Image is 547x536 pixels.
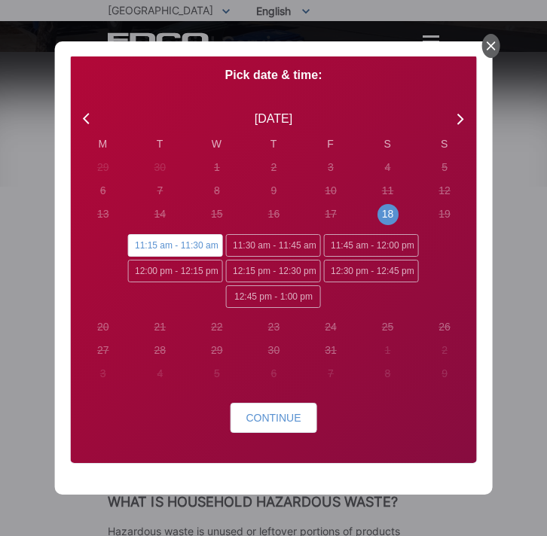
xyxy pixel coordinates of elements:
[442,160,448,175] div: 5
[211,343,223,358] div: 29
[71,67,477,84] p: Pick date & time:
[384,343,390,358] div: 1
[128,234,223,257] span: 11:15 am - 11:30 am
[267,343,280,358] div: 30
[416,136,473,152] div: S
[97,160,109,175] div: 29
[246,412,301,424] span: Continue
[154,319,166,335] div: 21
[270,160,277,175] div: 2
[97,343,109,358] div: 27
[188,136,246,152] div: W
[325,319,337,335] div: 24
[359,136,416,152] div: S
[245,136,302,152] div: T
[267,319,280,335] div: 23
[270,366,277,382] div: 6
[328,160,334,175] div: 3
[324,234,419,257] span: 11:45 am - 12:00 pm
[226,234,321,257] span: 11:30 am - 11:45 am
[214,366,220,382] div: 5
[384,160,390,175] div: 4
[211,319,223,335] div: 22
[384,366,390,382] div: 8
[154,343,166,358] div: 28
[226,260,321,282] span: 12:15 pm - 12:30 pm
[381,319,393,335] div: 25
[328,366,334,382] div: 7
[439,183,451,199] div: 12
[214,160,220,175] div: 1
[99,366,105,382] div: 3
[154,160,166,175] div: 30
[157,183,163,199] div: 7
[255,110,292,128] div: [DATE]
[324,260,419,282] span: 12:30 pm - 12:45 pm
[97,206,109,222] div: 13
[157,366,163,382] div: 4
[325,343,337,358] div: 31
[302,136,359,152] div: F
[325,206,337,222] div: 17
[211,206,223,222] div: 15
[442,366,448,382] div: 9
[154,206,166,222] div: 14
[381,206,393,222] div: 18
[230,403,316,433] button: Continue
[97,319,109,335] div: 20
[381,183,393,199] div: 11
[439,206,451,222] div: 19
[99,183,105,199] div: 6
[267,206,280,222] div: 16
[214,183,220,199] div: 8
[128,260,223,282] span: 12:00 pm - 12:15 pm
[75,136,132,152] div: M
[131,136,188,152] div: T
[439,319,451,335] div: 26
[270,183,277,199] div: 9
[325,183,337,199] div: 10
[226,285,321,308] span: 12:45 pm - 1:00 pm
[442,343,448,358] div: 2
